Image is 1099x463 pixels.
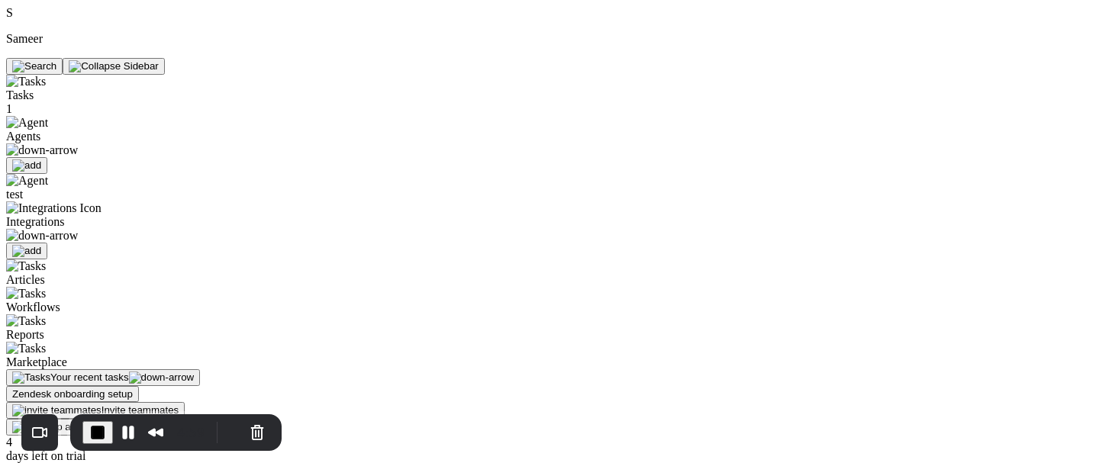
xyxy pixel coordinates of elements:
img: Tasks [12,371,50,384]
img: down-arrow [129,371,195,384]
span: Agents [6,130,208,157]
button: Your recent tasks [6,369,200,386]
span: Articles [6,273,45,286]
img: Tasks [6,314,46,328]
img: down-arrow [6,229,78,243]
button: Invite teammates [6,402,185,419]
span: 1 [6,102,12,115]
img: Search [12,60,56,72]
span: Workflows [6,301,60,313]
span: Reports [6,328,44,341]
button: Help and support [6,419,125,436]
img: add [12,245,41,257]
img: Tasks [6,75,46,88]
button: Zendesk onboarding setup [6,386,139,402]
img: Tasks [6,287,46,301]
img: Info [12,421,41,433]
img: Agent [6,116,48,130]
img: Collapse Sidebar [69,60,159,72]
span: Tasks [6,88,34,101]
img: invite teammates [12,404,102,416]
p: Sameer [6,32,208,46]
img: Agent [6,174,48,188]
span: Invite teammates [102,404,179,416]
span: Integrations [6,215,208,243]
span: days left on trial [6,449,85,462]
img: down-arrow [6,143,78,157]
span: Marketplace [6,355,67,368]
img: Tasks [6,259,46,273]
img: add [12,159,41,172]
img: Integrations Icon [6,201,102,215]
span: test [6,188,23,201]
div: 4 [6,436,208,449]
img: Tasks [6,342,46,355]
span: Your recent tasks [50,371,129,383]
span: S [6,6,13,19]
